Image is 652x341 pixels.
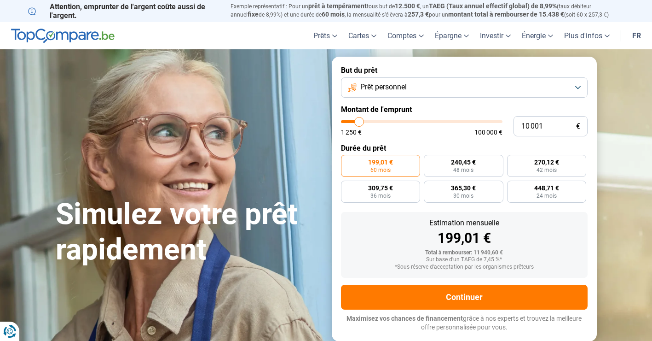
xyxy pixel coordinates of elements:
[56,197,321,268] h1: Simulez votre prêt rapidement
[348,264,580,270] div: *Sous réserve d'acceptation par les organismes prêteurs
[341,77,588,98] button: Prêt personnel
[348,257,580,263] div: Sur base d'un TAEG de 7,45 %*
[395,2,420,10] span: 12.500 €
[341,66,588,75] label: But du prêt
[341,105,588,114] label: Montant de l'emprunt
[348,250,580,256] div: Total à rembourser: 11 940,60 €
[429,2,557,10] span: TAEG (Taux annuel effectif global) de 8,99%
[453,167,473,173] span: 48 mois
[368,185,393,191] span: 309,75 €
[308,22,343,49] a: Prêts
[341,144,588,153] label: Durée du prêt
[360,82,407,92] span: Prêt personnel
[429,22,474,49] a: Épargne
[368,159,393,165] span: 199,01 €
[348,219,580,227] div: Estimation mensuelle
[474,129,502,135] span: 100 000 €
[322,11,345,18] span: 60 mois
[370,167,391,173] span: 60 mois
[343,22,382,49] a: Cartes
[28,2,219,20] p: Attention, emprunter de l'argent coûte aussi de l'argent.
[382,22,429,49] a: Comptes
[370,193,391,199] span: 36 mois
[627,22,646,49] a: fr
[534,185,559,191] span: 448,71 €
[451,185,476,191] span: 365,30 €
[576,123,580,130] span: €
[11,29,115,43] img: TopCompare
[453,193,473,199] span: 30 mois
[451,159,476,165] span: 240,45 €
[516,22,559,49] a: Énergie
[341,314,588,332] p: grâce à nos experts et trouvez la meilleure offre personnalisée pour vous.
[537,167,557,173] span: 42 mois
[559,22,615,49] a: Plus d'infos
[231,2,624,19] p: Exemple représentatif : Pour un tous but de , un (taux débiteur annuel de 8,99%) et une durée de ...
[341,129,362,135] span: 1 250 €
[537,193,557,199] span: 24 mois
[341,285,588,310] button: Continuer
[348,231,580,245] div: 199,01 €
[448,11,564,18] span: montant total à rembourser de 15.438 €
[474,22,516,49] a: Investir
[534,159,559,165] span: 270,12 €
[346,315,463,322] span: Maximisez vos chances de financement
[248,11,259,18] span: fixe
[308,2,367,10] span: prêt à tempérament
[408,11,429,18] span: 257,3 €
